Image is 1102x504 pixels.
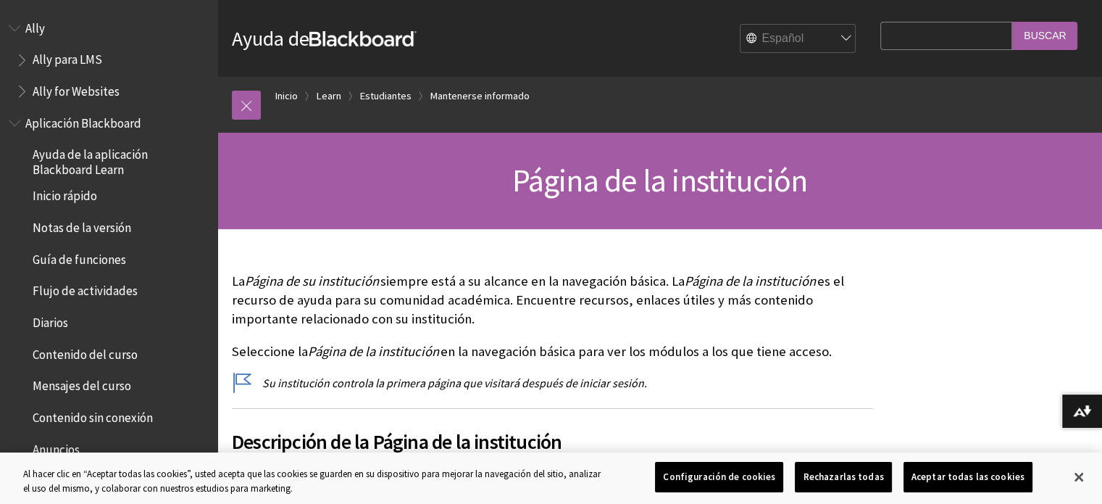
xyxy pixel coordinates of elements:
span: Mensajes del curso [33,374,131,394]
span: Flujo de actividades [33,279,138,299]
a: Learn [317,87,341,105]
input: Buscar [1012,22,1077,50]
span: Contenido sin conexión [33,405,153,425]
span: Anuncios [33,437,80,457]
span: Página de su institución [245,273,379,289]
span: Página de la institución [512,160,808,200]
a: Estudiantes [360,87,412,105]
span: Ally [25,16,45,36]
a: Mantenerse informado [430,87,530,105]
button: Configuración de cookies [655,462,783,492]
button: Cerrar [1063,461,1095,493]
select: Site Language Selector [740,25,856,54]
strong: Blackboard [309,31,417,46]
span: Ally for Websites [33,79,120,99]
button: Aceptar todas las cookies [903,462,1032,492]
span: Guía de funciones [33,247,126,267]
span: Contenido del curso [33,342,138,362]
span: Ally para LMS [33,48,102,67]
span: Notas de la versión [33,215,131,235]
p: Seleccione la en la navegación básica para ver los módulos a los que tiene acceso. [232,342,873,361]
span: Aplicación Blackboard [25,111,141,131]
p: La siempre está a su alcance en la navegación básica. La es el recurso de ayuda para su comunidad... [232,272,873,329]
span: Inicio rápido [33,184,97,204]
span: Página de la institución [308,343,439,360]
a: Inicio [275,87,298,105]
div: Al hacer clic en “Aceptar todas las cookies”, usted acepta que las cookies se guarden en su dispo... [23,467,606,495]
h2: Descripción de la Página de la institución [232,408,873,457]
button: Rechazarlas todas [795,462,891,492]
span: Página de la institución [685,273,816,289]
a: Ayuda deBlackboard [232,25,417,51]
p: Su institución controla la primera página que visitará después de iniciar sesión. [232,375,873,391]
span: Ayuda de la aplicación Blackboard Learn [33,143,207,177]
span: Diarios [33,310,68,330]
nav: Book outline for Anthology Ally Help [9,16,209,104]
